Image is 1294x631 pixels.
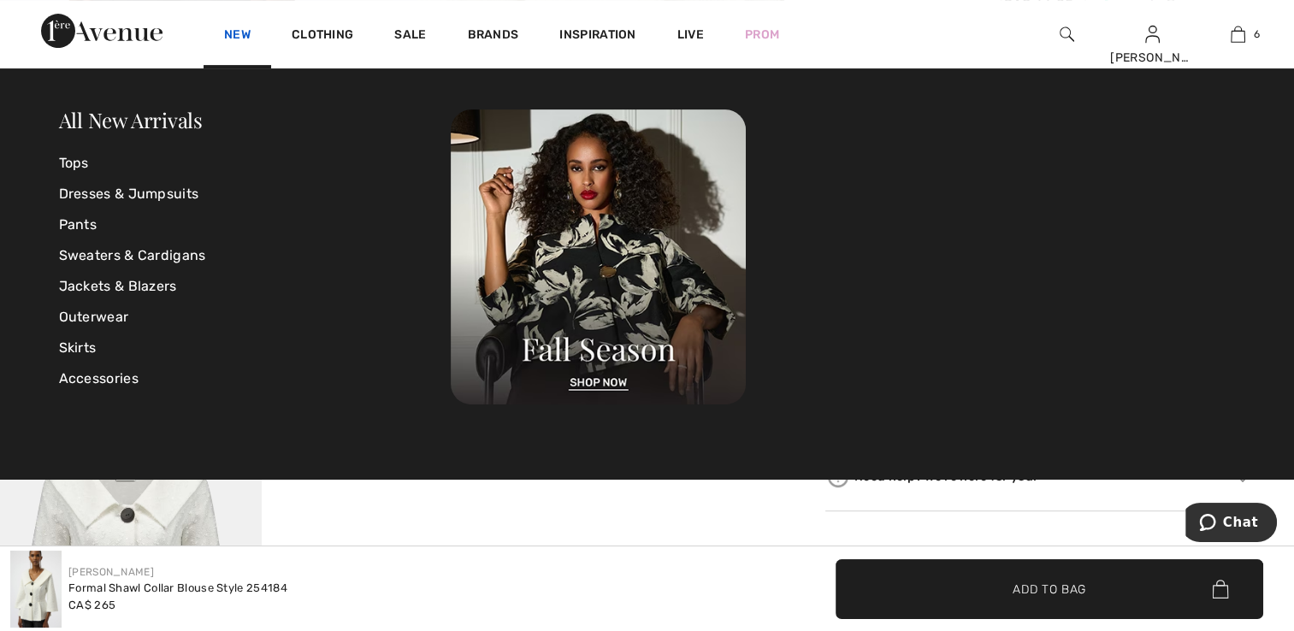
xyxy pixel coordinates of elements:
[394,27,426,45] a: Sale
[59,302,452,333] a: Outerwear
[10,551,62,628] img: Formal Shawl Collar Blouse Style 254184
[59,209,452,240] a: Pants
[559,27,635,45] span: Inspiration
[1060,24,1074,44] img: search the website
[1254,27,1260,42] span: 6
[41,14,162,48] img: 1ère Avenue
[1196,24,1279,44] a: 6
[59,240,452,271] a: Sweaters & Cardigans
[59,271,452,302] a: Jackets & Blazers
[68,566,154,578] a: [PERSON_NAME]
[59,363,452,394] a: Accessories
[68,599,115,611] span: CA$ 265
[836,559,1263,619] button: Add to Bag
[224,27,251,45] a: New
[468,27,519,45] a: Brands
[451,109,746,404] img: 250825120107_a8d8ca038cac6.jpg
[68,580,287,597] div: Formal Shawl Collar Blouse Style 254184
[1013,580,1086,598] span: Add to Bag
[1110,49,1194,67] div: [PERSON_NAME]
[59,148,452,179] a: Tops
[59,106,203,133] a: All New Arrivals
[1231,24,1245,44] img: My Bag
[745,26,779,44] a: Prom
[292,27,353,45] a: Clothing
[59,179,452,209] a: Dresses & Jumpsuits
[677,26,704,44] a: Live
[1145,26,1160,42] a: Sign In
[1185,503,1277,545] iframe: Opens a widget where you can chat to one of our agents
[1145,24,1160,44] img: My Info
[1235,473,1250,481] img: Arrow2.svg
[59,333,452,363] a: Skirts
[1212,580,1228,599] img: Bag.svg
